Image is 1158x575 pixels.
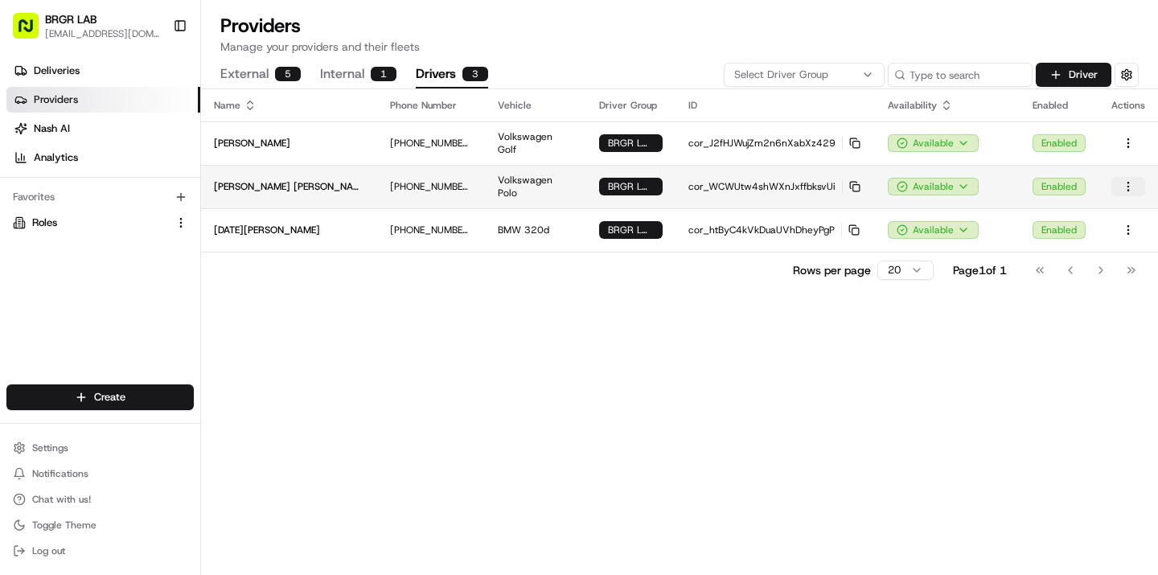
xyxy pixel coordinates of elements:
div: Enabled [1033,99,1086,112]
span: Nash AI [34,121,70,136]
span: Chat with us! [32,493,91,506]
div: Phone Number [390,99,472,112]
a: 💻API Documentation [129,227,265,256]
button: Toggle Theme [6,514,194,536]
button: Log out [6,540,194,562]
span: API Documentation [152,233,258,249]
div: 1 [371,67,396,81]
div: Name [214,99,364,112]
p: [DATE][PERSON_NAME] [214,224,320,236]
p: cor_htByC4kVkDuaUVhDheyPgP [688,224,862,236]
a: Nash AI [6,116,200,142]
span: Toggle Theme [32,519,96,532]
span: BRGR LAB [608,224,654,236]
button: [EMAIL_ADDRESS][DOMAIN_NAME] [45,27,160,40]
span: Select Driver Group [734,68,828,82]
p: Rows per page [793,262,871,278]
p: cor_WCWUtw4shWXnJxffbksvUi [688,180,862,193]
a: Roles [13,216,168,230]
a: Deliveries [6,58,200,84]
p: Welcome 👋 [16,64,293,90]
p: Volkswagen Golf [498,130,574,156]
div: Enabled [1033,178,1086,195]
a: Analytics [6,145,200,170]
div: We're available if you need us! [55,170,203,183]
div: Enabled [1033,134,1086,152]
span: Analytics [34,150,78,165]
p: cor_J2fHJWujZm2n6nXabXz429 [688,137,862,150]
div: Enabled [1033,221,1086,239]
img: Nash [16,16,48,48]
div: 5 [275,67,301,81]
span: Roles [32,216,57,230]
button: Available [888,178,979,195]
p: [PERSON_NAME] [214,137,290,150]
div: 💻 [136,235,149,248]
div: Actions [1111,99,1145,112]
a: 📗Knowledge Base [10,227,129,256]
div: 3 [462,67,488,81]
span: Pylon [160,273,195,285]
button: Create [6,384,194,410]
span: Providers [34,92,78,107]
span: Deliveries [34,64,80,78]
button: Available [888,134,979,152]
div: Start new chat [55,154,264,170]
button: Driver [1036,63,1111,87]
a: Providers [6,87,200,113]
button: Select Driver Group [724,63,885,87]
p: Manage your providers and their fleets [220,39,1139,55]
div: Availability [888,99,1007,112]
button: Settings [6,437,194,459]
span: BRGR LAB [608,137,654,150]
button: BRGR LAB [45,11,96,27]
p: [PHONE_NUMBER] [390,224,472,236]
button: Chat with us! [6,488,194,511]
p: BMW 320d [498,224,574,236]
p: [PHONE_NUMBER] [390,137,472,150]
span: Knowledge Base [32,233,123,249]
div: Vehicle [498,99,574,112]
span: Settings [32,442,68,454]
button: External [220,61,301,88]
span: BRGR LAB [608,180,654,193]
button: Notifications [6,462,194,485]
p: [PHONE_NUMBER] [390,180,472,193]
button: Internal [320,61,396,88]
p: [PERSON_NAME] [PERSON_NAME] [214,180,364,193]
span: Notifications [32,467,88,480]
button: Start new chat [273,158,293,178]
input: Clear [42,104,265,121]
input: Type to search [888,63,1033,87]
span: Create [94,390,125,405]
button: BRGR LAB[EMAIL_ADDRESS][DOMAIN_NAME] [6,6,166,45]
a: Powered byPylon [113,272,195,285]
button: Drivers [416,61,488,88]
span: Log out [32,544,65,557]
div: Page 1 of 1 [953,262,1007,278]
div: Driver Group [599,99,663,112]
div: 📗 [16,235,29,248]
div: Favorites [6,184,194,210]
p: Volkswagen Polo [498,174,574,199]
button: Available [888,221,979,239]
img: 1736555255976-a54dd68f-1ca7-489b-9aae-adbdc363a1c4 [16,154,45,183]
div: ID [688,99,862,112]
button: Roles [6,210,194,236]
h1: Providers [220,13,1139,39]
